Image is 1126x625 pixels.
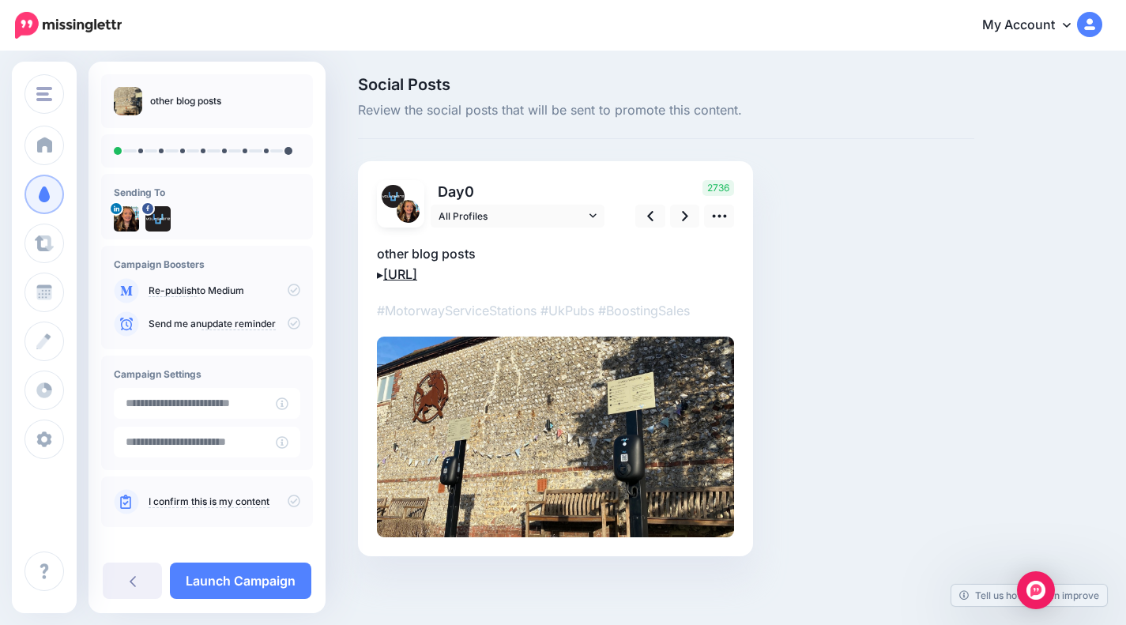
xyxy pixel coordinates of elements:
p: other blog posts ▸ [377,243,734,284]
span: Social Posts [358,77,974,92]
img: Missinglettr [15,12,122,39]
div: Open Intercom Messenger [1017,571,1055,609]
a: Re-publish [149,284,197,297]
a: update reminder [201,318,276,330]
img: 301785964_486875036778483_6602409863297438047_n-bsa145769.png [145,206,171,232]
img: 301785964_486875036778483_6602409863297438047_n-bsa145769.png [382,185,405,208]
h4: Sending To [114,186,300,198]
p: Send me an [149,317,300,331]
a: My Account [966,6,1102,45]
a: [URL] [383,266,417,282]
span: 2736 [702,180,734,196]
p: other blog posts [150,93,221,109]
span: 0 [465,183,474,200]
img: 6274976604274eba94d851807e1f24ec_thumb.jpg [114,87,142,115]
p: Day [431,180,607,203]
p: #MotorwayServiceStations #UkPubs #BoostingSales [377,300,734,321]
h4: Campaign Settings [114,368,300,380]
a: All Profiles [431,205,604,228]
img: menu.png [36,87,52,101]
span: Review the social posts that will be sent to promote this content. [358,100,974,121]
h4: Campaign Boosters [114,258,300,270]
a: Tell us how we can improve [951,585,1107,606]
img: 6274976604274eba94d851807e1f24ec.jpg [377,337,734,537]
a: I confirm this is my content [149,495,269,508]
img: 1715338179270-84151.png [114,206,139,232]
p: to Medium [149,284,300,298]
span: All Profiles [439,208,586,224]
img: 1715338179270-84151.png [397,200,420,223]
